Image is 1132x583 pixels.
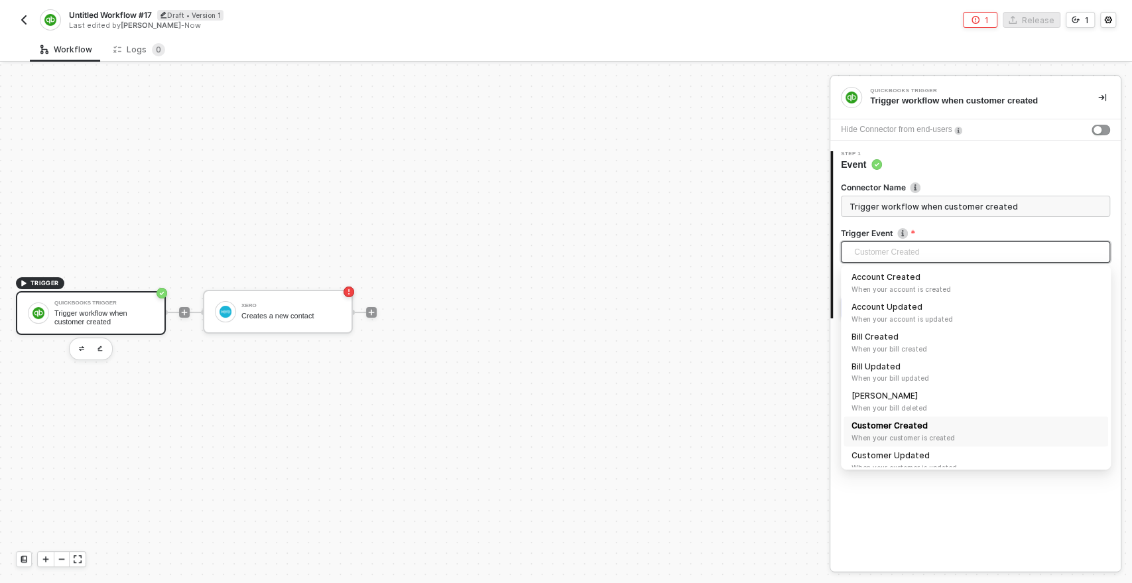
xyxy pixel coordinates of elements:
img: icon-info [954,127,962,135]
div: Bill Deleted [844,387,1108,417]
span: When your customer is updated [851,462,1100,473]
img: edit-cred [79,346,84,351]
div: Account Created [851,271,1100,294]
div: Bill Updated [851,361,1100,384]
span: When your account is updated [851,314,1100,324]
span: [PERSON_NAME] [121,21,181,30]
div: Account Updated [844,298,1108,328]
div: Customer Created [844,417,1108,446]
span: icon-collapse-right [1098,94,1106,101]
div: Account Created [844,268,1108,298]
span: icon-expand [74,555,82,563]
span: icon-versioning [1072,16,1080,24]
div: 1 [1085,15,1089,26]
span: icon-error-page [972,16,979,24]
div: Bill Updated [844,357,1108,387]
div: Customer Updated [851,450,1100,473]
input: Enter description [841,196,1110,217]
div: Step 1Event Connector Nameicon-infoTrigger Eventicon-infoCustomer CreatedAccount CreatedWhen your... [830,151,1121,318]
div: Trigger workflow when customer created [54,309,154,326]
img: integration-icon [846,92,857,103]
img: integration-icon [44,14,56,26]
span: icon-play [20,279,28,287]
span: When your customer is created [851,432,1100,443]
span: Customer Created [854,242,1102,262]
div: Last edited by - Now [69,21,565,31]
button: 1 [1066,12,1095,28]
span: icon-minus [58,555,66,563]
span: icon-success-page [157,288,167,298]
span: Step 1 [841,151,882,157]
div: Creates a new contact [241,312,341,320]
div: Logs [113,43,165,56]
div: Trigger workflow when customer created [870,95,1077,107]
label: Connector Name [841,182,1110,193]
div: Customer Updated [844,446,1108,476]
img: icon-info [910,182,920,193]
span: icon-edit [160,11,167,19]
span: icon-play [367,308,375,316]
span: Event [841,158,882,171]
span: icon-error-page [344,287,354,297]
div: Customer Created [851,420,1100,443]
div: Account Updated [851,301,1100,324]
span: Untitled Workflow #17 [69,9,152,21]
img: back [19,15,29,25]
span: icon-settings [1104,16,1112,24]
button: edit-cred [92,341,108,357]
div: Bill Created [851,331,1100,354]
span: When your bill updated [851,373,1100,383]
div: Draft • Version 1 [157,10,223,21]
button: 1 [963,12,997,28]
span: When your bill deleted [851,403,1100,413]
div: 1 [985,15,989,26]
div: QuickBooks Trigger [54,300,154,306]
img: edit-cred [97,346,103,352]
button: edit-cred [74,341,90,357]
sup: 0 [152,43,165,56]
div: [PERSON_NAME] [851,390,1100,413]
img: icon-info [897,228,908,239]
div: Workflow [40,44,92,55]
span: icon-play [42,555,50,563]
button: Release [1003,12,1060,28]
div: QuickBooks Trigger [870,88,1069,94]
label: Trigger Event [841,227,1110,239]
img: icon [32,307,44,319]
div: Hide Connector from end-users [841,123,952,136]
div: Xero [241,303,341,308]
span: icon-play [180,308,188,316]
div: Bill Created [844,328,1108,357]
span: When your account is created [851,284,1100,294]
button: back [16,12,32,28]
img: icon [220,306,231,318]
span: When your bill created [851,344,1100,354]
span: TRIGGER [31,278,59,289]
